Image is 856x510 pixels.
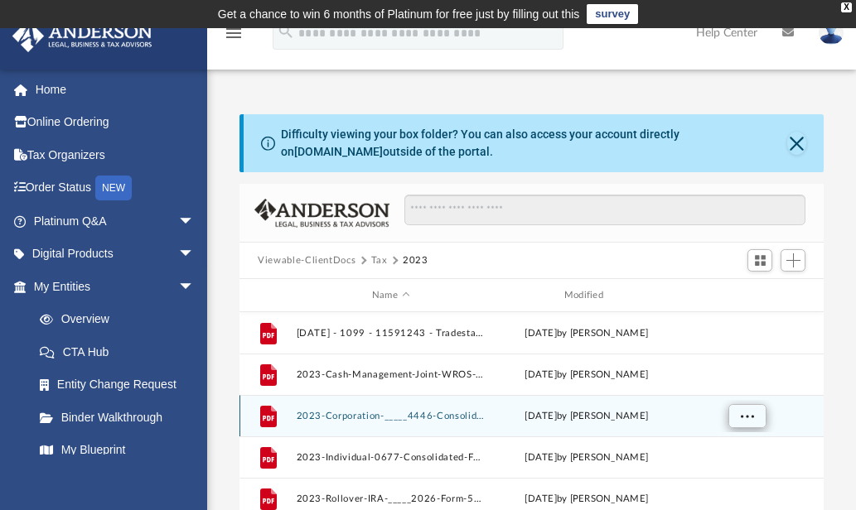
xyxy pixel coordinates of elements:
a: Tax Organizers [12,138,220,171]
div: [DATE] by [PERSON_NAME] [492,409,681,424]
div: Modified [492,288,681,303]
button: Tax [371,253,388,268]
div: Difficulty viewing your box folder? You can also access your account directly on outside of the p... [281,126,786,161]
div: [DATE] by [PERSON_NAME] [492,492,681,507]
a: Order StatusNEW [12,171,220,205]
div: [DATE] by [PERSON_NAME] [492,450,681,465]
div: id [688,288,804,303]
button: 2023-Rollover-IRA-_____2026-Form-5498.pdf [297,493,486,504]
button: [DATE] - 1099 - 11591243 - Tradestation - 2023.pdf [297,328,486,339]
button: Switch to Grid View [747,249,772,272]
button: 2023-Individual-0677-Consolidated-Form-1099 - [PERSON_NAME].pdf [297,452,486,463]
a: Digital Productsarrow_drop_down [12,238,220,271]
div: close [841,2,852,12]
a: Overview [23,303,220,336]
i: search [277,22,295,41]
button: 2023-Corporation-_____4446-Consolidated-Form-1099-Info-Only.pdf [297,411,486,421]
button: Add [781,249,805,272]
img: Anderson Advisors Platinum Portal [7,20,157,52]
img: User Pic [819,21,844,45]
span: arrow_drop_down [178,238,211,272]
div: Get a chance to win 6 months of Platinum for free just by filling out this [218,4,580,24]
a: Online Ordering [12,106,220,139]
div: [DATE] by [PERSON_NAME] [492,368,681,382]
div: Name [296,288,485,303]
span: arrow_drop_down [178,204,211,238]
a: menu [224,31,244,43]
input: Search files and folders [404,195,805,226]
button: Viewable-ClientDocs [258,253,355,268]
a: survey [587,4,638,24]
a: Entity Change Request [23,368,220,402]
a: CTA Hub [23,335,220,368]
a: Platinum Q&Aarrow_drop_down [12,204,220,238]
button: 2023-Cash-Management-Joint-WROS--_____1114-Consolidated-Form-1099.pdf [297,369,486,380]
a: My Blueprint [23,434,211,467]
button: More options [728,404,767,429]
div: NEW [95,176,132,200]
a: Home [12,73,220,106]
button: Close [787,132,806,155]
i: menu [224,23,244,43]
a: My Entitiesarrow_drop_down [12,270,220,303]
div: [DATE] by [PERSON_NAME] [492,326,681,341]
button: 2023 [403,253,428,268]
a: [DOMAIN_NAME] [294,145,383,158]
div: id [247,288,288,303]
a: Binder Walkthrough [23,401,220,434]
span: arrow_drop_down [178,270,211,304]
